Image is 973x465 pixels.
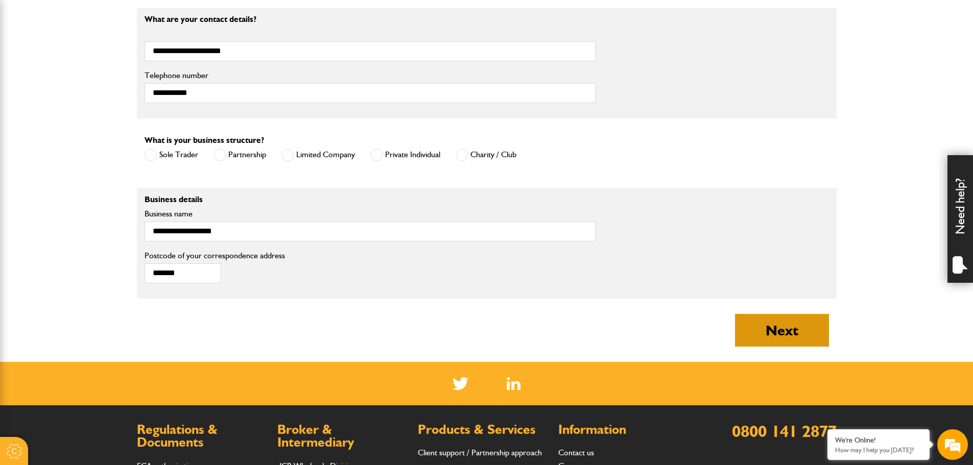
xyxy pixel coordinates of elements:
[558,423,689,436] h2: Information
[277,423,408,449] h2: Broker & Intermediary
[507,377,520,390] a: LinkedIn
[947,155,973,283] div: Need help?
[53,57,172,70] div: Chat with us now
[507,377,520,390] img: Linked In
[145,252,300,260] label: Postcode of your correspondence address
[558,448,594,457] a: Contact us
[281,149,355,161] label: Limited Company
[145,149,198,161] label: Sole Trader
[13,125,186,147] input: Enter your email address
[456,149,516,161] label: Charity / Club
[213,149,266,161] label: Partnership
[145,210,596,218] label: Business name
[145,15,596,23] p: What are your contact details?
[418,423,548,436] h2: Products & Services
[453,377,468,390] img: Twitter
[835,446,922,454] p: How may I help you today?
[735,314,829,347] button: Next
[168,5,192,30] div: Minimize live chat window
[137,423,267,449] h2: Regulations & Documents
[145,71,596,80] label: Telephone number
[145,195,596,204] p: Business details
[145,136,264,144] label: What is your business structure?
[13,155,186,177] input: Enter your phone number
[418,448,542,457] a: Client support / Partnership approach
[17,57,43,71] img: d_20077148190_company_1631870298795_20077148190
[13,185,186,306] textarea: Type your message and hit 'Enter'
[370,149,440,161] label: Private Individual
[13,94,186,117] input: Enter your last name
[732,421,837,441] a: 0800 141 2877
[835,436,922,445] div: We're Online!
[139,314,185,328] em: Start Chat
